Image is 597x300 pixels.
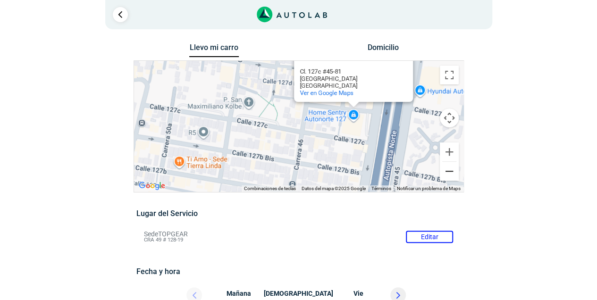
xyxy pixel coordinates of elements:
[300,68,385,75] div: Cl. 127c #45-81
[440,162,459,181] button: Reducir
[294,44,413,102] div: Home Sentry Autonorte 127
[136,180,168,192] a: Abre esta zona en Google Maps (se abre en una nueva ventana)
[113,7,128,22] a: Ir al paso anterior
[397,186,461,191] a: Notificar un problema de Maps
[189,43,239,58] button: Llevo mi carro
[440,66,459,84] button: Cambiar a la vista en pantalla completa
[371,186,391,191] a: Términos (se abre en una nueva pestaña)
[358,43,408,57] button: Domicilio
[136,267,461,276] h5: Fecha y hora
[136,180,168,192] img: Google
[387,42,409,65] button: Cerrar
[440,142,459,161] button: Ampliar
[300,75,385,82] div: [GEOGRAPHIC_DATA]
[300,82,385,89] div: [GEOGRAPHIC_DATA]
[440,108,459,127] button: Controles de visualización del mapa
[244,185,296,192] button: Combinaciones de teclas
[302,186,366,191] span: Datos del mapa ©2025 Google
[257,9,327,18] a: Link al sitio de autolab
[136,209,461,218] h5: Lugar del Servicio
[300,89,353,96] a: Ver en Google Maps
